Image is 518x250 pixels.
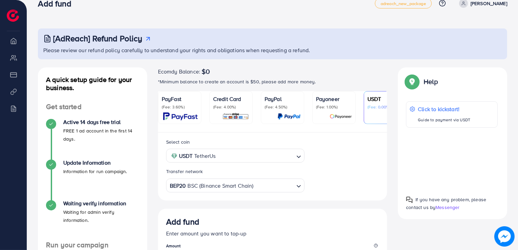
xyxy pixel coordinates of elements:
img: card [222,112,249,120]
p: Guide to payment via USDT [418,116,470,124]
img: logo [7,9,19,22]
p: USDT [367,95,403,103]
li: Waiting verify information [38,200,147,241]
img: card [330,112,352,120]
img: coin [171,153,177,159]
strong: USDT [179,151,193,161]
div: Search for option [166,179,305,192]
h4: Waiting verify information [63,200,139,207]
p: (Fee: 3.60%) [162,104,198,110]
img: Popup guide [406,76,418,88]
h4: A quick setup guide for your business. [38,76,147,92]
p: Enter amount you want to top-up [166,229,379,237]
label: Transfer network [166,168,203,175]
span: BSC (Binance Smart Chain) [188,181,254,191]
p: FREE 1 ad account in the first 14 days. [63,127,139,143]
p: Please review our refund policy carefully to understand your rights and obligations when requesti... [43,46,503,54]
h4: Get started [38,103,147,111]
h4: Update Information [63,160,127,166]
img: Popup guide [406,196,413,203]
span: Messenger [435,204,459,211]
p: (Fee: 4.50%) [265,104,300,110]
p: Waiting for admin verify information. [63,208,139,224]
span: $0 [202,67,210,76]
img: card [163,112,198,120]
p: Payoneer [316,95,352,103]
p: *Minimum balance to create an account is $50, please add more money. [158,78,387,86]
li: Update Information [38,160,147,200]
span: If you have any problem, please contact us by [406,196,486,211]
img: card [277,112,300,120]
p: PayFast [162,95,198,103]
p: Click to kickstart! [418,105,470,113]
div: Search for option [166,149,305,163]
h4: Active 14 days free trial [63,119,139,125]
p: PayPal [265,95,300,103]
li: Active 14 days free trial [38,119,147,160]
h3: [AdReach] Refund Policy [53,34,142,43]
img: image [496,228,513,245]
h4: Run your campaign [38,241,147,249]
span: adreach_new_package [381,1,426,6]
p: Information for run campaign. [63,167,127,175]
label: Select coin [166,139,190,145]
input: Search for option [254,180,294,191]
p: Credit Card [213,95,249,103]
span: Ecomdy Balance: [158,67,200,76]
p: (Fee: 1.00%) [316,104,352,110]
h3: Add fund [166,217,199,227]
span: TetherUs [194,151,216,161]
p: Help [424,78,438,86]
input: Search for option [218,151,294,161]
strong: BEP20 [170,181,186,191]
p: (Fee: 0.00%) [367,104,403,110]
p: (Fee: 4.00%) [213,104,249,110]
